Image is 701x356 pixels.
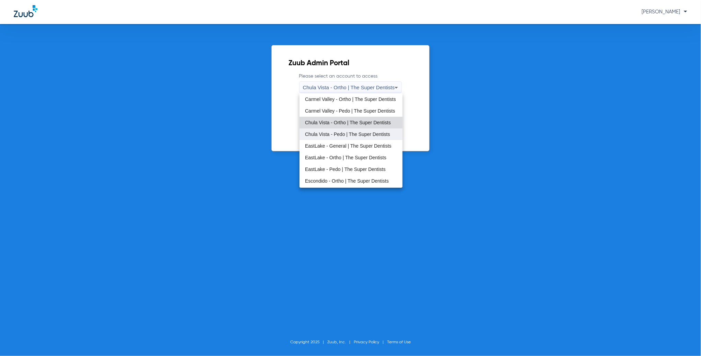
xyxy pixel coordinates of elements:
span: Carmel Valley - Pedo | The Super Dentists [305,108,395,113]
span: EastLake - Pedo | The Super Dentists [305,167,386,172]
span: EastLake - General | The Super Dentists [305,143,392,148]
span: Chula Vista - Ortho | The Super Dentists [305,120,391,125]
span: Chula Vista - Pedo | The Super Dentists [305,132,390,137]
span: Carmel Valley - Ortho | The Super Dentists [305,97,396,102]
span: Escondido - Ortho | The Super Dentists [305,179,389,183]
span: EastLake - Ortho | The Super Dentists [305,155,386,160]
